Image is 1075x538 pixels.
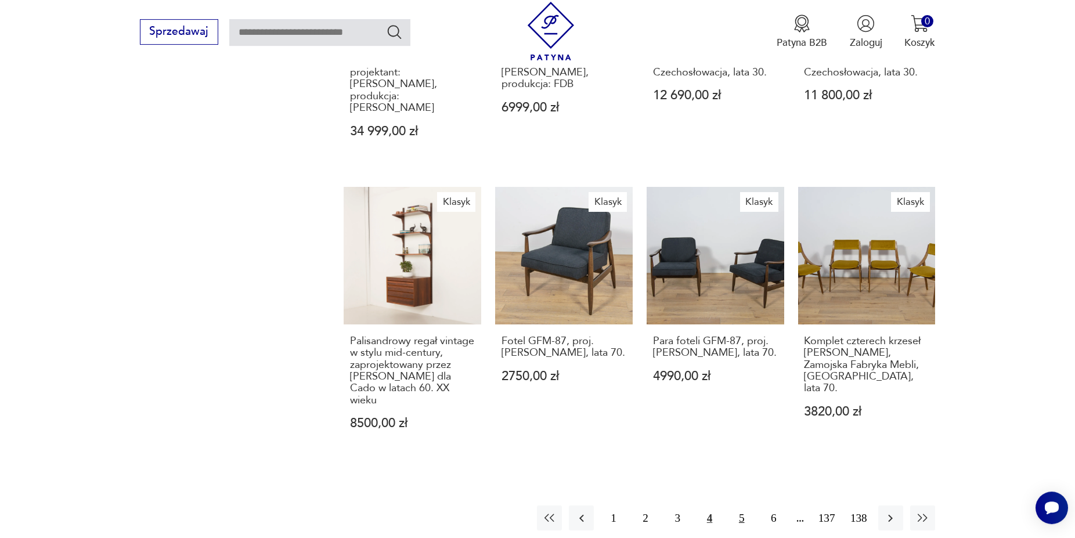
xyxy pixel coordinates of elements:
button: Szukaj [386,23,403,40]
a: KlasykPalisandrowy regał vintage w stylu mid-century, zaprojektowany przez Poula Cadoviusa dla Ca... [344,187,481,457]
p: 34 999,00 zł [350,125,475,138]
img: Ikona medalu [793,15,811,33]
button: Sprzedawaj [140,19,218,45]
p: 2750,00 zł [502,370,626,382]
div: 0 [921,15,933,27]
button: 2 [633,505,658,530]
p: 6999,00 zł [502,102,626,114]
h3: Para foteli GFM-87, proj. [PERSON_NAME], lata 70. [653,335,778,359]
h3: Fotel H-269, proj. J. Halabala, UP Zavody, Czechosłowacja, lata 30. [653,43,778,78]
h3: Palisandrowy regał vintage w stylu mid-century, zaprojektowany przez [PERSON_NAME] dla Cado w lat... [350,335,475,406]
button: 137 [814,505,839,530]
button: 0Koszyk [904,15,935,49]
img: Ikonka użytkownika [857,15,875,33]
button: Patyna B2B [777,15,827,49]
p: Koszyk [904,36,935,49]
a: KlasykKomplet czterech krzeseł Skoczek, Zamojska Fabryka Mebli, Polska, lata 70.Komplet czterech ... [798,187,936,457]
p: 8500,00 zł [350,417,475,429]
h3: Fotel GFM-87, proj. [PERSON_NAME], lata 70. [502,335,626,359]
img: Ikona koszyka [911,15,929,33]
button: Zaloguj [850,15,882,49]
p: 11 800,00 zł [804,89,929,102]
button: 1 [601,505,626,530]
h3: Sideboard tekowy, duński design, lata 60., projektant: [PERSON_NAME], produkcja: [PERSON_NAME] [350,43,475,114]
iframe: Smartsupp widget button [1036,492,1068,524]
button: 138 [846,505,871,530]
h3: Komplet czterech krzeseł [PERSON_NAME], Zamojska Fabryka Mebli, [GEOGRAPHIC_DATA], lata 70. [804,335,929,395]
h3: Stół tekowy, duński design, lata 60, designer: [PERSON_NAME], produkcja: FDB [502,43,626,91]
p: 3820,00 zł [804,406,929,418]
button: 5 [729,505,754,530]
a: Sprzedawaj [140,28,218,37]
a: KlasykPara foteli GFM-87, proj. J. Kędziorek, lata 70.Para foteli GFM-87, proj. [PERSON_NAME], la... [647,187,784,457]
img: Patyna - sklep z meblami i dekoracjami vintage [522,2,580,60]
button: 6 [761,505,786,530]
a: Ikona medaluPatyna B2B [777,15,827,49]
p: 4990,00 zł [653,370,778,382]
h3: Fotel H-269, proj. J. Halabala, UP Zavody, Czechosłowacja, lata 30. [804,43,929,78]
button: 4 [697,505,722,530]
button: 3 [665,505,690,530]
p: 12 690,00 zł [653,89,778,102]
p: Zaloguj [850,36,882,49]
p: Patyna B2B [777,36,827,49]
a: KlasykFotel GFM-87, proj. J. Kędziorek, lata 70.Fotel GFM-87, proj. [PERSON_NAME], lata 70.2750,0... [495,187,633,457]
